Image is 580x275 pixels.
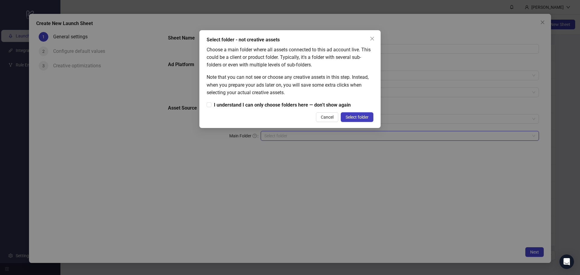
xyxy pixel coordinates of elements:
span: I understand I can only choose folders here — don’t show again [211,101,353,109]
span: Select folder [346,115,369,120]
div: Note that you can not see or choose any creative assets in this step. Instead, when you prepare y... [207,73,373,96]
div: Open Intercom Messenger [559,254,574,269]
button: Cancel [316,112,338,122]
span: Cancel [321,115,333,120]
button: Select folder [341,112,373,122]
div: Select folder - not creative assets [207,36,373,43]
div: Choose a main folder where all assets connected to this ad account live. This could be a client o... [207,46,373,69]
span: close [370,36,375,41]
button: Close [367,34,377,43]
